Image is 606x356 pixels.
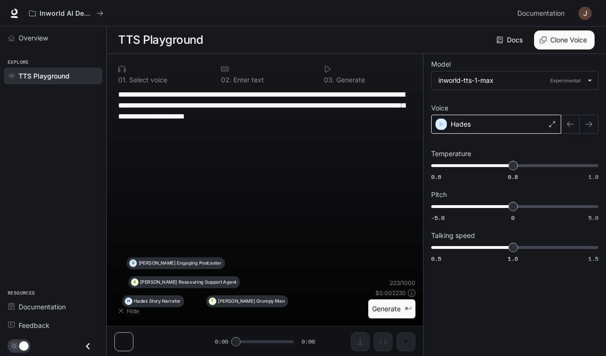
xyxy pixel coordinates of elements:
span: Documentation [517,8,565,20]
a: TTS Playground [4,68,102,84]
h1: TTS Playground [118,30,203,49]
button: MMarkCasual Conversationalist [156,311,245,324]
p: [PERSON_NAME] [278,318,315,323]
span: 0.8 [508,173,518,181]
p: Sad Friend [316,318,340,323]
span: Overview [19,33,48,43]
div: D [130,257,136,269]
a: Overview [4,30,102,46]
p: Model [431,61,451,68]
button: O[PERSON_NAME]Sad Friend [266,314,343,326]
button: User avatar [576,4,595,23]
span: -5.0 [431,214,444,222]
p: [PERSON_NAME] [139,261,176,266]
button: Hide [114,303,145,318]
p: Mark [169,315,181,320]
p: [PERSON_NAME] [218,299,255,304]
div: H [125,295,132,307]
button: Clone Voice [534,30,595,49]
p: Reassuring Support Agent [179,280,237,285]
span: 0.6 [431,173,441,181]
img: User avatar [578,7,592,20]
button: D[PERSON_NAME]Engaging Podcaster [127,257,225,269]
a: Docs [495,30,526,49]
p: 0 2 . [221,77,232,83]
a: Feedback [4,317,102,334]
span: 1.0 [588,173,598,181]
span: Dark mode toggle [19,340,29,351]
span: TTS Playground [19,71,70,81]
p: Select voice [127,77,167,83]
p: ⌘⏎ [404,306,412,312]
span: Feedback [19,320,50,330]
div: M [160,311,167,324]
button: HHadesStory Narrator [122,295,184,307]
p: $ 0.002230 [375,289,406,297]
span: 0 [511,214,515,222]
button: Close drawer [77,336,99,356]
span: 0.5 [431,255,441,263]
button: T[PERSON_NAME]Grumpy Man [206,295,288,307]
p: Enter text [232,77,264,83]
p: Hades [134,299,148,304]
span: Documentation [19,302,66,312]
button: All workspaces [25,4,108,23]
span: 1.5 [588,255,598,263]
p: Temperature [431,150,471,157]
div: T [209,295,216,307]
p: Talking speed [431,232,475,239]
p: Voice [431,105,448,111]
p: Pitch [431,191,447,198]
div: O [269,314,276,326]
p: Engaging Podcaster [177,261,222,266]
p: Experimental [548,76,583,85]
div: inworld-tts-1-maxExperimental [432,71,598,89]
div: A [131,276,138,288]
p: Grumpy Man [256,299,284,304]
div: inworld-tts-1-max [438,76,583,85]
button: Generate⌘⏎ [368,299,415,319]
p: [PERSON_NAME] [140,280,177,285]
p: Casual Conversationalist [182,315,241,320]
button: A[PERSON_NAME]Reassuring Support Agent [128,276,240,288]
p: Story Narrator [149,299,181,304]
a: Documentation [514,4,572,23]
p: 223 / 1000 [390,279,415,287]
p: 0 1 . [118,77,127,83]
p: Hades [451,119,471,129]
p: 0 3 . [324,77,334,83]
span: 5.0 [588,214,598,222]
p: Generate [334,77,365,83]
p: Inworld AI Demos [40,10,93,18]
span: 1.0 [508,255,518,263]
a: Documentation [4,298,102,315]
